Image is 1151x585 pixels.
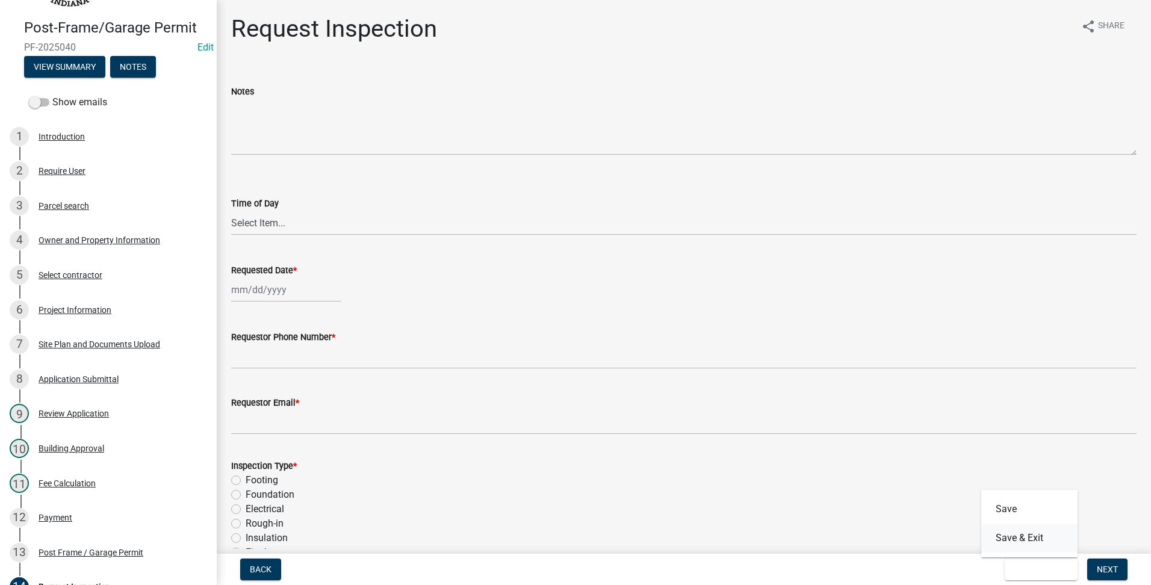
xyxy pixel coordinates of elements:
button: Save & Exit [1005,559,1078,580]
button: Save & Exit [981,524,1078,552]
div: Project Information [39,306,111,314]
label: Requested Date [231,267,297,275]
button: shareShare [1072,14,1134,38]
div: 2 [10,161,29,181]
span: Share [1098,19,1125,34]
label: Footing [246,473,278,487]
label: Foundation [246,487,294,502]
button: Back [240,559,281,580]
button: Next [1087,559,1128,580]
label: Final [246,545,267,560]
label: Notes [231,88,254,96]
div: Save & Exit [981,490,1078,557]
label: Requestor Email [231,399,299,407]
span: PF-2025040 [24,42,193,53]
label: Requestor Phone Number [231,333,335,342]
div: 11 [10,474,29,493]
div: Payment [39,513,72,522]
button: View Summary [24,56,105,78]
div: 12 [10,508,29,527]
div: 5 [10,265,29,285]
div: Building Approval [39,444,104,453]
label: Electrical [246,502,284,516]
label: Show emails [29,95,107,110]
label: Time of Day [231,200,279,208]
div: 13 [10,543,29,562]
input: mm/dd/yyyy [231,277,341,302]
wm-modal-confirm: Edit Application Number [197,42,214,53]
wm-modal-confirm: Notes [110,63,156,72]
div: Require User [39,167,85,175]
label: Inspection Type [231,462,297,471]
button: Notes [110,56,156,78]
span: Back [250,565,271,574]
div: 1 [10,127,29,146]
span: Next [1097,565,1118,574]
div: 4 [10,231,29,250]
div: 6 [10,300,29,320]
div: 3 [10,196,29,215]
h4: Post-Frame/Garage Permit [24,19,207,37]
label: Rough-in [246,516,284,531]
div: 7 [10,335,29,354]
div: Review Application [39,409,109,418]
a: Edit [197,42,214,53]
i: share [1081,19,1096,34]
div: Parcel search [39,202,89,210]
div: Post Frame / Garage Permit [39,548,143,557]
wm-modal-confirm: Summary [24,63,105,72]
div: Introduction [39,132,85,141]
div: Select contractor [39,271,102,279]
div: 9 [10,404,29,423]
div: 8 [10,370,29,389]
div: 10 [10,439,29,458]
div: Site Plan and Documents Upload [39,340,160,348]
button: Save [981,495,1078,524]
div: Application Submittal [39,375,119,383]
span: Save & Exit [1014,565,1061,574]
h1: Request Inspection [231,14,437,43]
div: Owner and Property Information [39,236,160,244]
label: Insulation [246,531,288,545]
div: Fee Calculation [39,479,96,487]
